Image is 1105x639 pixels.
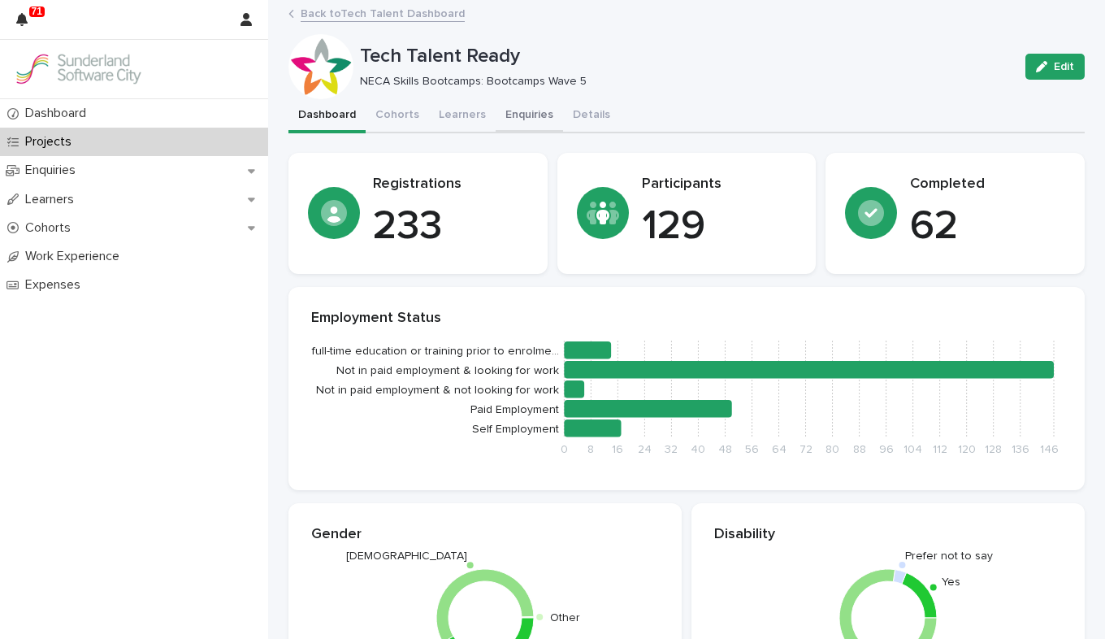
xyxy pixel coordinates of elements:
[366,99,429,133] button: Cohorts
[472,424,559,435] tspan: Self Employment
[470,404,559,415] tspan: Paid Employment
[360,75,1006,89] p: NECA Skills Bootcamps: Bootcamps Wave 5
[642,202,797,251] p: 129
[1025,54,1085,80] button: Edit
[13,53,143,85] img: GVzBcg19RCOYju8xzymn
[879,444,894,455] tspan: 96
[587,444,594,455] tspan: 8
[905,550,993,562] text: Prefer not to say
[496,99,563,133] button: Enquiries
[903,444,922,455] tspan: 104
[958,444,976,455] tspan: 120
[772,444,786,455] tspan: 64
[985,444,1002,455] tspan: 128
[19,106,99,121] p: Dashboard
[311,526,659,544] p: Gender
[373,176,528,193] p: Registrations
[612,444,623,455] tspan: 16
[311,310,1062,328] p: Employment Status
[718,444,732,455] tspan: 48
[336,365,559,376] tspan: Not in paid employment & looking for work
[799,444,812,455] tspan: 72
[19,163,89,178] p: Enquiries
[563,99,620,133] button: Details
[745,444,759,455] tspan: 56
[16,10,37,39] div: 71
[19,277,93,293] p: Expenses
[665,444,678,455] tspan: 32
[300,346,559,357] tspan: In full-time education or training prior to enrolme…
[691,444,705,455] tspan: 40
[1012,444,1029,455] tspan: 136
[825,444,839,455] tspan: 80
[853,444,866,455] tspan: 88
[910,202,1065,251] p: 62
[360,45,1012,68] p: Tech Talent Ready
[316,385,559,396] tspan: Not in paid employment & not looking for work
[910,176,1065,193] p: Completed
[714,526,1062,544] p: Disability
[429,99,496,133] button: Learners
[19,192,87,207] p: Learners
[942,577,960,589] text: Yes
[19,220,84,236] p: Cohorts
[933,444,947,455] tspan: 112
[638,444,652,455] tspan: 24
[288,99,366,133] button: Dashboard
[1054,61,1074,72] span: Edit
[642,176,797,193] p: Participants
[301,3,465,22] a: Back toTech Talent Dashboard
[561,444,568,455] tspan: 0
[19,249,132,264] p: Work Experience
[346,550,467,562] text: [DEMOGRAPHIC_DATA]
[550,612,580,624] text: Other
[373,202,528,251] p: 233
[19,134,84,150] p: Projects
[1040,444,1059,455] tspan: 146
[32,6,42,17] p: 71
